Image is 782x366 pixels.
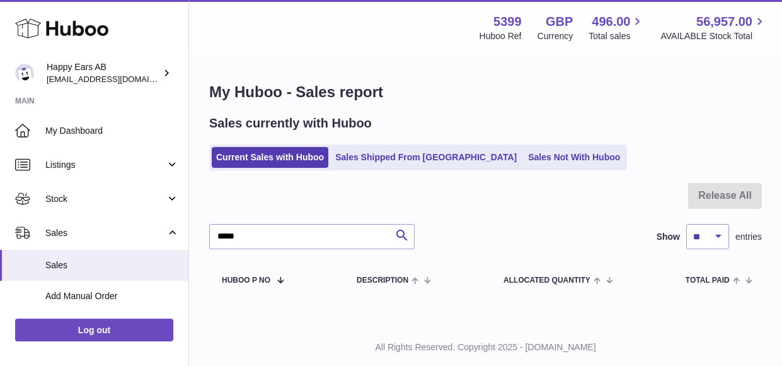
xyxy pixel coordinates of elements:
span: Description [357,276,408,285]
a: Sales Shipped From [GEOGRAPHIC_DATA] [331,147,521,168]
h2: Sales currently with Huboo [209,115,372,132]
span: Listings [45,159,166,171]
span: Stock [45,193,166,205]
span: Sales [45,259,179,271]
span: My Dashboard [45,125,179,137]
span: entries [735,231,762,243]
div: Huboo Ref [480,30,522,42]
p: All Rights Reserved. Copyright 2025 - [DOMAIN_NAME] [199,341,772,353]
span: 496.00 [592,13,630,30]
a: Sales Not With Huboo [524,147,624,168]
a: 496.00 Total sales [589,13,645,42]
div: Currency [538,30,573,42]
label: Show [657,231,680,243]
span: [EMAIL_ADDRESS][DOMAIN_NAME] [47,74,185,84]
strong: GBP [546,13,573,30]
span: Sales [45,227,166,239]
span: 56,957.00 [696,13,752,30]
a: 56,957.00 AVAILABLE Stock Total [660,13,767,42]
span: Huboo P no [222,276,270,285]
a: Log out [15,319,173,341]
span: AVAILABLE Stock Total [660,30,767,42]
span: Total sales [589,30,645,42]
h1: My Huboo - Sales report [209,82,762,102]
a: Current Sales with Huboo [212,147,328,168]
span: Add Manual Order [45,290,179,302]
span: ALLOCATED Quantity [503,276,590,285]
strong: 5399 [493,13,522,30]
span: Total paid [686,276,730,285]
div: Happy Ears AB [47,61,160,85]
img: 3pl@happyearsearplugs.com [15,64,34,83]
